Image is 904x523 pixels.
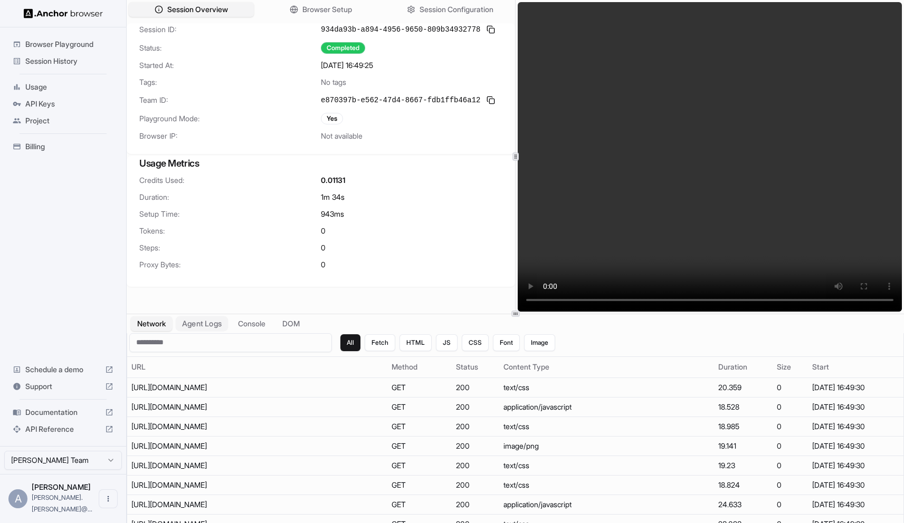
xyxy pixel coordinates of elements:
[808,475,903,495] td: [DATE] 16:49:30
[321,77,346,88] span: No tags
[139,156,502,171] h3: Usage Metrics
[139,226,321,236] span: Tokens:
[8,404,118,421] div: Documentation
[139,113,321,124] span: Playground Mode:
[139,192,321,202] span: Duration:
[276,316,306,331] button: DOM
[462,334,489,351] button: CSS
[131,382,290,393] div: https://www.suse.com/assets/uniparts/css/onetrust.css
[777,362,804,372] div: Size
[399,334,432,351] button: HTML
[718,362,768,372] div: Duration
[387,456,452,475] td: GET
[131,499,290,510] div: https://www.suse.com/assets/js/jquery-2.1.3.min.js
[387,377,452,397] td: GET
[387,397,452,417] td: GET
[167,4,228,15] span: Session Overview
[714,456,773,475] td: 19.23
[8,53,118,70] div: Session History
[714,377,773,397] td: 20.359
[714,417,773,436] td: 18.985
[24,8,103,18] img: Anchor Logo
[387,417,452,436] td: GET
[812,362,899,372] div: Start
[808,456,903,475] td: [DATE] 16:49:30
[499,377,714,397] td: text/css
[139,175,321,186] span: Credits Used:
[456,362,495,372] div: Status
[387,436,452,456] td: GET
[452,436,499,456] td: 200
[493,334,520,351] button: Font
[773,417,808,436] td: 0
[714,397,773,417] td: 18.528
[99,489,118,508] button: Open menu
[25,115,113,126] span: Project
[321,113,343,124] div: Yes
[340,334,360,351] button: All
[524,334,555,351] button: Image
[321,243,326,253] span: 0
[8,95,118,112] div: API Keys
[8,112,118,129] div: Project
[139,43,321,53] span: Status:
[499,456,714,475] td: text/css
[387,475,452,495] td: GET
[808,397,903,417] td: [DATE] 16:49:30
[808,417,903,436] td: [DATE] 16:49:30
[499,495,714,514] td: application/javascript
[32,482,91,491] span: Andrew Grealy
[25,82,113,92] span: Usage
[499,397,714,417] td: application/javascript
[8,138,118,155] div: Billing
[321,131,363,141] span: Not available
[714,495,773,514] td: 24.633
[131,362,383,372] div: URL
[808,495,903,514] td: [DATE] 16:49:30
[131,421,290,432] div: https://www.suse.com/assets/css/iefix.css
[365,334,395,351] button: Fetch
[139,209,321,219] span: Setup Time:
[25,424,101,434] span: API Reference
[321,175,345,186] span: 0.01131
[8,36,118,53] div: Browser Playground
[321,226,326,236] span: 0
[176,316,229,331] button: Agent Logs
[139,24,321,35] span: Session ID:
[773,495,808,514] td: 0
[131,402,290,412] div: https://cdn.cookielaw.org/scripttemplates/otSDKStub.js
[321,24,480,35] span: 934da93b-a894-4956-9650-809b34932778
[131,316,172,331] button: Network
[139,259,321,270] span: Proxy Bytes:
[8,378,118,395] div: Support
[773,436,808,456] td: 0
[808,436,903,456] td: [DATE] 16:49:30
[139,77,321,88] span: Tags:
[808,377,903,397] td: [DATE] 16:49:30
[131,480,290,490] div: https://www.suse.com/assets/css/footer.css
[131,460,290,471] div: https://www.suse.com/assets/css/google-material-suse.css
[8,79,118,95] div: Usage
[392,362,448,372] div: Method
[25,364,101,375] span: Schedule a demo
[503,362,710,372] div: Content Type
[499,417,714,436] td: text/css
[25,99,113,109] span: API Keys
[420,4,493,15] span: Session Configuration
[302,4,352,15] span: Browser Setup
[139,243,321,253] span: Steps:
[321,192,345,202] span: 1m 34s
[452,495,499,514] td: 200
[773,475,808,495] td: 0
[321,209,344,219] span: 943 ms
[25,141,113,152] span: Billing
[321,42,365,54] div: Completed
[25,56,113,66] span: Session History
[452,417,499,436] td: 200
[139,95,321,105] span: Team ID:
[773,377,808,397] td: 0
[25,39,113,50] span: Browser Playground
[32,493,92,513] span: andrew.grealy@armis.com
[714,436,773,456] td: 19.141
[25,407,101,418] span: Documentation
